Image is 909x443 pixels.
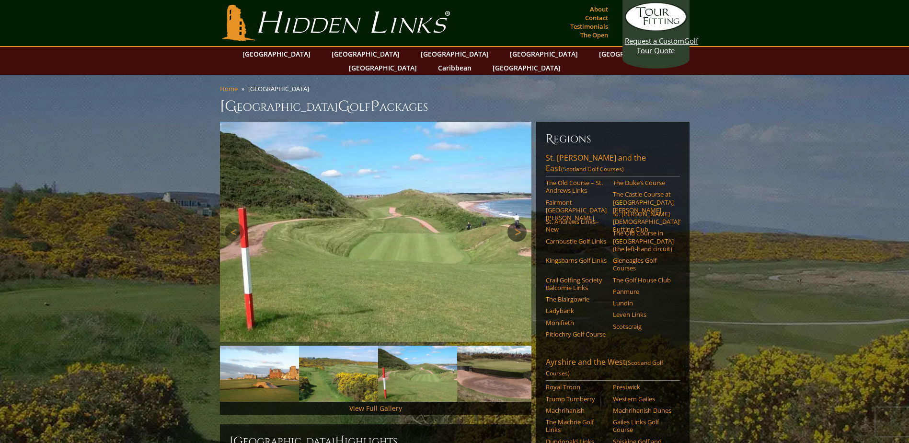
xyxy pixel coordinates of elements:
[546,152,680,176] a: St. [PERSON_NAME] and the East(Scotland Golf Courses)
[613,190,674,214] a: The Castle Course at [GEOGRAPHIC_DATA][PERSON_NAME]
[220,97,690,116] h1: [GEOGRAPHIC_DATA] olf ackages
[546,395,607,403] a: Trump Turnberry
[546,218,607,233] a: St. Andrews Links–New
[578,28,610,42] a: The Open
[546,237,607,245] a: Carnoustie Golf Links
[546,330,607,338] a: Pitlochry Golf Course
[546,276,607,292] a: Crail Golfing Society Balcomie Links
[613,323,674,330] a: Scotscraig
[613,256,674,272] a: Gleneagles Golf Courses
[583,11,610,24] a: Contact
[220,84,238,93] a: Home
[238,47,315,61] a: [GEOGRAPHIC_DATA]
[546,319,607,326] a: Monifieth
[338,97,350,116] span: G
[546,357,680,381] a: Ayrshire and the West(Scotland Golf Courses)
[613,288,674,295] a: Panmure
[546,131,680,147] h6: Regions
[505,47,583,61] a: [GEOGRAPHIC_DATA]
[546,198,607,222] a: Fairmont [GEOGRAPHIC_DATA][PERSON_NAME]
[587,2,610,16] a: About
[546,179,607,195] a: The Old Course – St. Andrews Links
[613,383,674,391] a: Prestwick
[546,256,607,264] a: Kingsbarns Golf Links
[613,395,674,403] a: Western Gailes
[349,404,402,413] a: View Full Gallery
[344,61,422,75] a: [GEOGRAPHIC_DATA]
[613,299,674,307] a: Lundin
[625,2,687,55] a: Request a CustomGolf Tour Quote
[433,61,476,75] a: Caribbean
[546,383,607,391] a: Royal Troon
[613,311,674,318] a: Leven Links
[613,179,674,187] a: The Duke’s Course
[613,276,674,284] a: The Golf House Club
[546,407,607,414] a: Machrihanish
[613,407,674,414] a: Machrihanish Dunes
[488,61,565,75] a: [GEOGRAPHIC_DATA]
[416,47,494,61] a: [GEOGRAPHIC_DATA]
[568,20,610,33] a: Testimonials
[546,359,663,377] span: (Scotland Golf Courses)
[546,295,607,303] a: The Blairgowrie
[613,229,674,253] a: The Old Course in [GEOGRAPHIC_DATA] (the left-hand circuit)
[625,36,684,46] span: Request a Custom
[225,222,244,242] a: Previous
[370,97,380,116] span: P
[546,307,607,315] a: Ladybank
[327,47,404,61] a: [GEOGRAPHIC_DATA]
[561,165,624,173] span: (Scotland Golf Courses)
[613,418,674,434] a: Gailes Links Golf Course
[546,418,607,434] a: The Machrie Golf Links
[248,84,313,93] li: [GEOGRAPHIC_DATA]
[613,210,674,233] a: St. [PERSON_NAME] [DEMOGRAPHIC_DATA]’ Putting Club
[594,47,672,61] a: [GEOGRAPHIC_DATA]
[507,222,527,242] a: Next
